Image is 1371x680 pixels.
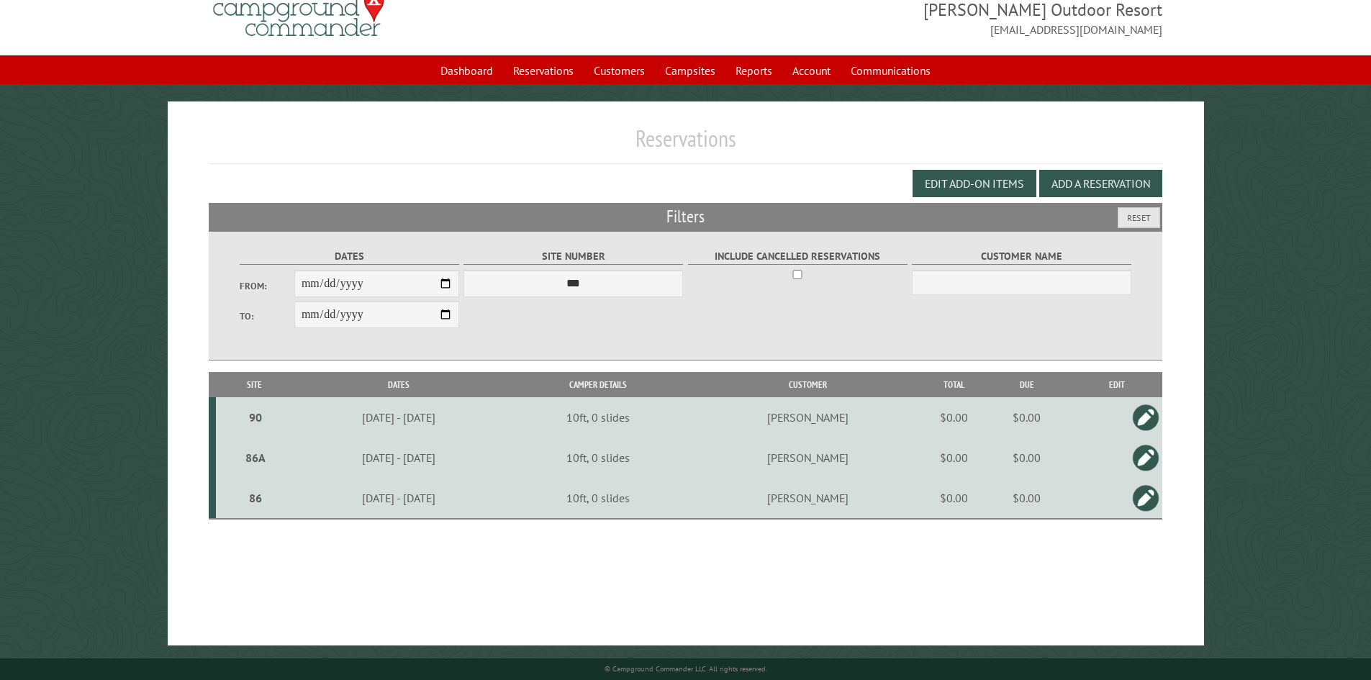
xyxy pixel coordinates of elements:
label: To: [240,309,294,323]
td: 10ft, 0 slides [505,397,690,438]
div: [DATE] - [DATE] [295,410,503,425]
label: Dates [240,248,459,265]
a: Customers [585,57,653,84]
th: Site [216,372,293,397]
label: Include Cancelled Reservations [688,248,908,265]
th: Total [925,372,982,397]
a: Reservations [504,57,582,84]
h2: Filters [209,203,1163,230]
td: $0.00 [925,478,982,519]
td: [PERSON_NAME] [690,397,925,438]
td: $0.00 [982,397,1072,438]
small: © Campground Commander LLC. All rights reserved. [605,664,767,674]
label: From: [240,279,294,293]
td: $0.00 [925,397,982,438]
a: Communications [842,57,939,84]
label: Customer Name [912,248,1131,265]
td: 10ft, 0 slides [505,438,690,478]
div: 86A [222,450,291,465]
th: Edit [1072,372,1163,397]
th: Due [982,372,1072,397]
button: Edit Add-on Items [913,170,1036,197]
th: Customer [690,372,925,397]
div: [DATE] - [DATE] [295,450,503,465]
td: $0.00 [982,438,1072,478]
td: [PERSON_NAME] [690,438,925,478]
div: 86 [222,491,291,505]
td: [PERSON_NAME] [690,478,925,519]
label: Site Number [463,248,683,265]
a: Account [784,57,839,84]
h1: Reservations [209,124,1163,164]
div: [DATE] - [DATE] [295,491,503,505]
a: Reports [727,57,781,84]
td: $0.00 [925,438,982,478]
th: Dates [293,372,506,397]
button: Reset [1118,207,1160,228]
a: Dashboard [432,57,502,84]
td: $0.00 [982,478,1072,519]
td: 10ft, 0 slides [505,478,690,519]
a: Campsites [656,57,724,84]
th: Camper Details [505,372,690,397]
button: Add a Reservation [1039,170,1162,197]
div: 90 [222,410,291,425]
